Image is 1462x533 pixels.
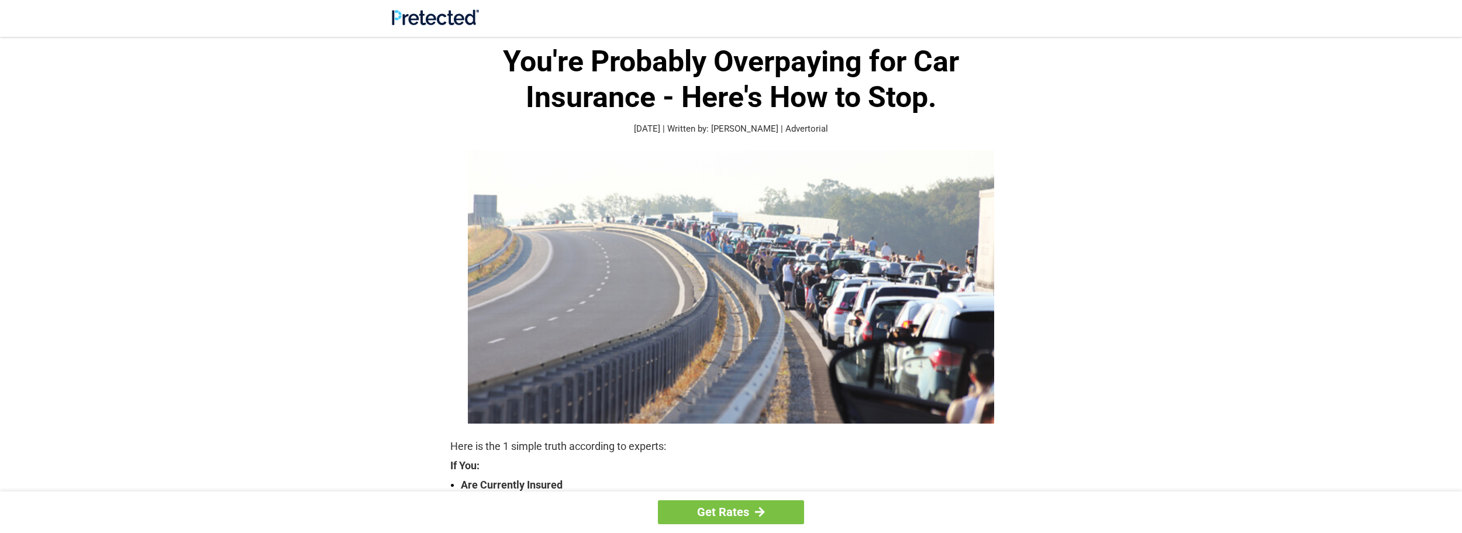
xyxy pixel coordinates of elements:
[450,438,1012,455] p: Here is the 1 simple truth according to experts:
[392,16,479,27] a: Site Logo
[450,460,1012,471] strong: If You:
[392,9,479,25] img: Site Logo
[658,500,804,524] a: Get Rates
[450,122,1012,136] p: [DATE] | Written by: [PERSON_NAME] | Advertorial
[450,44,1012,115] h1: You're Probably Overpaying for Car Insurance - Here's How to Stop.
[461,477,1012,493] strong: Are Currently Insured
